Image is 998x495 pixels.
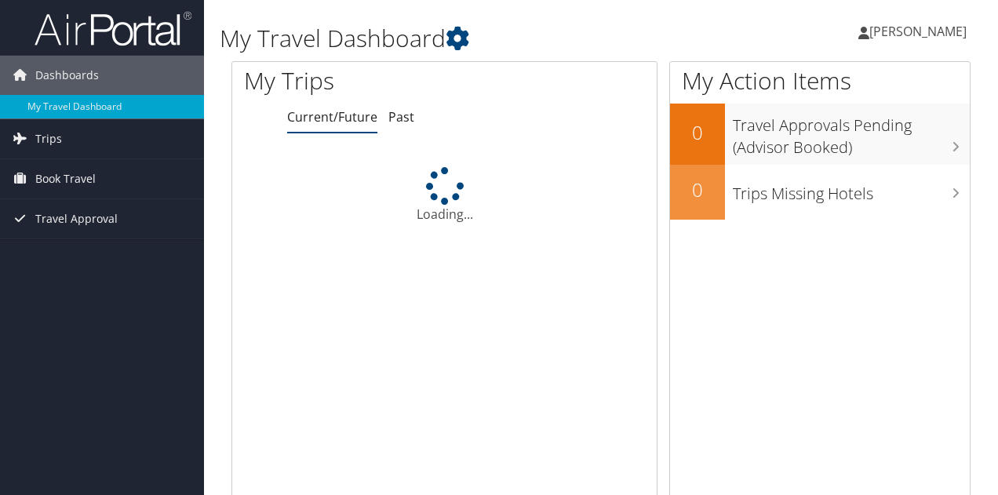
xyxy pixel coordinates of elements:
div: Loading... [232,167,657,224]
h3: Travel Approvals Pending (Advisor Booked) [733,107,970,158]
a: 0Travel Approvals Pending (Advisor Booked) [670,104,970,164]
h2: 0 [670,177,725,203]
h1: My Trips [244,64,468,97]
h1: My Action Items [670,64,970,97]
h1: My Travel Dashboard [220,22,728,55]
a: Current/Future [287,108,377,126]
span: Travel Approval [35,199,118,238]
h2: 0 [670,119,725,146]
img: airportal-logo.png [35,10,191,47]
span: Dashboards [35,56,99,95]
span: [PERSON_NAME] [869,23,967,40]
h3: Trips Missing Hotels [733,175,970,205]
span: Trips [35,119,62,158]
span: Book Travel [35,159,96,198]
a: Past [388,108,414,126]
a: 0Trips Missing Hotels [670,165,970,220]
a: [PERSON_NAME] [858,8,982,55]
